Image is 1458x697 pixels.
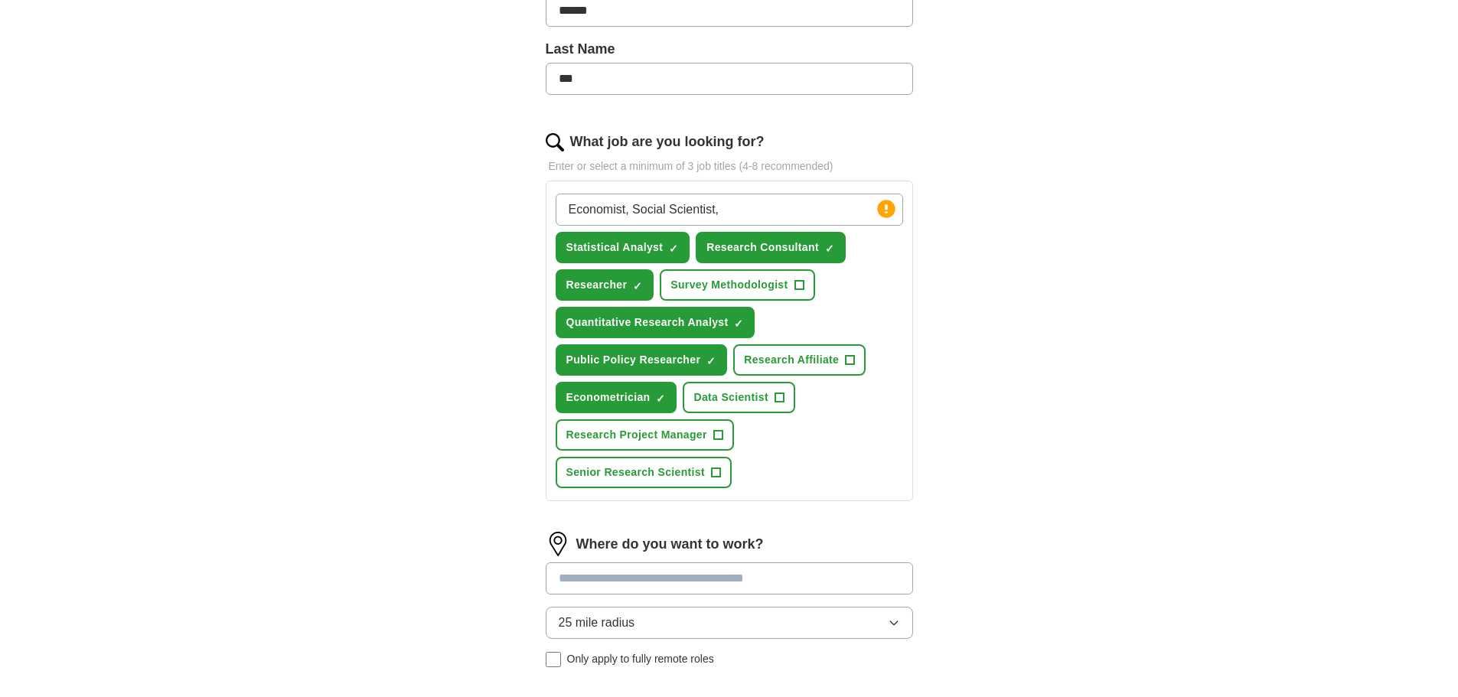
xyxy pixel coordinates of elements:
[556,419,734,451] button: Research Project Manager
[559,614,635,632] span: 25 mile radius
[556,344,728,376] button: Public Policy Researcher✓
[656,392,665,405] span: ✓
[556,307,755,338] button: Quantitative Research Analyst✓
[660,269,814,301] button: Survey Methodologist
[546,607,913,639] button: 25 mile radius
[566,314,729,331] span: Quantitative Research Analyst
[733,344,866,376] button: Research Affiliate
[556,382,677,413] button: Econometrician✓
[567,651,714,667] span: Only apply to fully remote roles
[696,232,846,263] button: Research Consultant✓
[546,39,913,60] label: Last Name
[546,652,561,667] input: Only apply to fully remote roles
[734,318,743,330] span: ✓
[744,352,839,368] span: Research Affiliate
[566,352,701,368] span: Public Policy Researcher
[570,132,765,152] label: What job are you looking for?
[546,532,570,556] img: location.png
[693,389,768,405] span: Data Scientist
[706,355,716,367] span: ✓
[546,158,913,174] p: Enter or select a minimum of 3 job titles (4-8 recommended)
[706,239,819,256] span: Research Consultant
[669,243,678,255] span: ✓
[546,133,564,151] img: search.png
[683,382,795,413] button: Data Scientist
[566,389,651,405] span: Econometrician
[670,277,788,293] span: Survey Methodologist
[556,232,690,263] button: Statistical Analyst✓
[576,534,764,555] label: Where do you want to work?
[556,194,903,226] input: Type a job title and press enter
[556,269,654,301] button: Researcher✓
[566,277,628,293] span: Researcher
[566,464,706,480] span: Senior Research Scientist
[566,239,664,256] span: Statistical Analyst
[566,427,707,443] span: Research Project Manager
[556,457,732,488] button: Senior Research Scientist
[825,243,834,255] span: ✓
[633,280,642,292] span: ✓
